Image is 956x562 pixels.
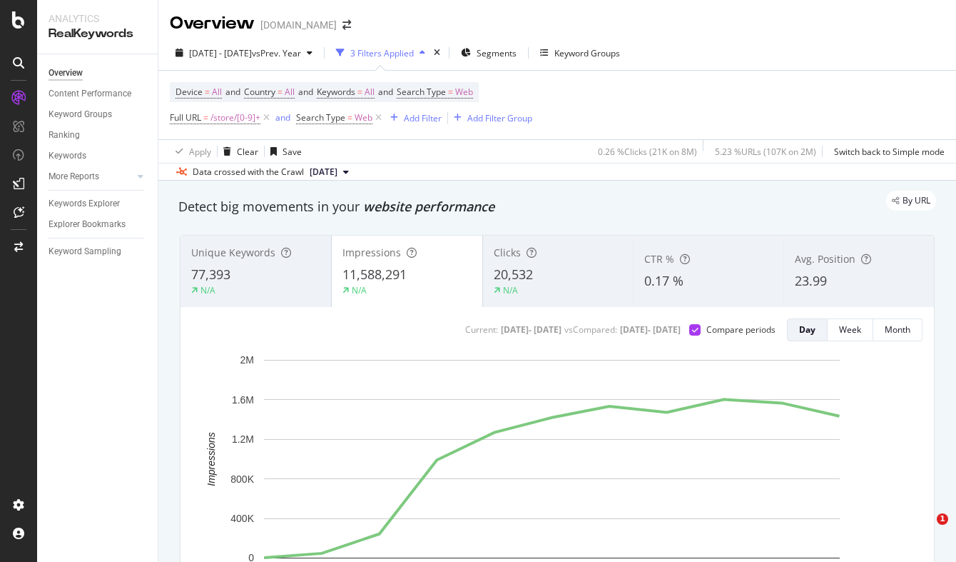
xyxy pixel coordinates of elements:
[240,354,254,366] text: 2M
[937,513,948,525] span: 1
[283,146,302,158] div: Save
[193,166,304,179] div: Data crossed with the Crawl
[218,140,258,163] button: Clear
[252,47,301,59] span: vs Prev. Year
[210,108,260,128] span: /store/[0-9]+
[342,266,407,283] span: 11,588,291
[200,284,215,296] div: N/A
[170,41,318,64] button: [DATE] - [DATE]vsPrev. Year
[191,266,230,283] span: 77,393
[787,318,828,341] button: Day
[342,20,351,30] div: arrow-right-arrow-left
[828,318,873,341] button: Week
[385,109,442,126] button: Add Filter
[397,86,446,98] span: Search Type
[49,86,148,101] a: Content Performance
[494,266,533,283] span: 20,532
[49,66,83,81] div: Overview
[278,86,283,98] span: =
[49,149,148,164] a: Keywords
[265,140,302,163] button: Save
[189,146,211,158] div: Apply
[205,432,217,486] text: Impressions
[564,323,617,336] div: vs Compared :
[448,109,532,126] button: Add Filter Group
[49,26,146,42] div: RealKeywords
[212,82,222,102] span: All
[886,191,936,211] div: legacy label
[260,18,337,32] div: [DOMAIN_NAME]
[455,41,522,64] button: Segments
[828,140,945,163] button: Switch back to Simple mode
[330,41,431,64] button: 3 Filters Applied
[352,284,367,296] div: N/A
[347,111,352,124] span: =
[873,318,922,341] button: Month
[49,86,131,101] div: Content Performance
[49,107,148,122] a: Keyword Groups
[49,196,120,211] div: Keywords Explorer
[49,196,148,211] a: Keywords Explorer
[431,46,443,60] div: times
[503,284,518,296] div: N/A
[232,433,254,445] text: 1.2M
[885,323,910,336] div: Month
[49,11,146,26] div: Analytics
[285,82,295,102] span: All
[644,252,674,266] span: CTR %
[795,252,855,266] span: Avg. Position
[49,169,99,184] div: More Reports
[232,394,254,406] text: 1.6M
[304,164,355,181] button: [DATE]
[49,107,112,122] div: Keyword Groups
[225,86,240,98] span: and
[598,146,697,158] div: 0.26 % Clicks ( 21K on 8M )
[715,146,816,158] div: 5.23 % URLs ( 107K on 2M )
[49,244,148,259] a: Keyword Sampling
[477,47,517,59] span: Segments
[237,146,258,158] div: Clear
[205,86,210,98] span: =
[501,323,561,336] div: [DATE] - [DATE]
[49,66,148,81] a: Overview
[296,111,345,124] span: Search Type
[907,513,942,548] iframe: Intercom live chat
[176,86,203,98] span: Device
[244,86,275,98] span: Country
[170,140,211,163] button: Apply
[275,111,290,124] button: and
[834,146,945,158] div: Switch back to Simple mode
[49,128,80,143] div: Ranking
[170,11,255,36] div: Overview
[620,323,681,336] div: [DATE] - [DATE]
[357,86,362,98] span: =
[365,82,375,102] span: All
[49,169,133,184] a: More Reports
[310,166,337,179] span: 2025 Mar. 28th
[902,196,930,205] span: By URL
[404,112,442,124] div: Add Filter
[355,108,372,128] span: Web
[350,47,414,59] div: 3 Filters Applied
[189,47,252,59] span: [DATE] - [DATE]
[230,513,254,524] text: 400K
[49,244,121,259] div: Keyword Sampling
[49,128,148,143] a: Ranking
[298,86,313,98] span: and
[795,272,827,289] span: 23.99
[706,323,776,336] div: Compare periods
[49,217,148,232] a: Explorer Bookmarks
[49,149,86,164] div: Keywords
[839,323,861,336] div: Week
[170,111,201,124] span: Full URL
[317,86,355,98] span: Keywords
[534,41,626,64] button: Keyword Groups
[554,47,620,59] div: Keyword Groups
[275,111,290,124] div: and
[448,86,453,98] span: =
[644,272,683,289] span: 0.17 %
[342,246,401,259] span: Impressions
[467,112,532,124] div: Add Filter Group
[191,246,275,259] span: Unique Keywords
[465,323,498,336] div: Current:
